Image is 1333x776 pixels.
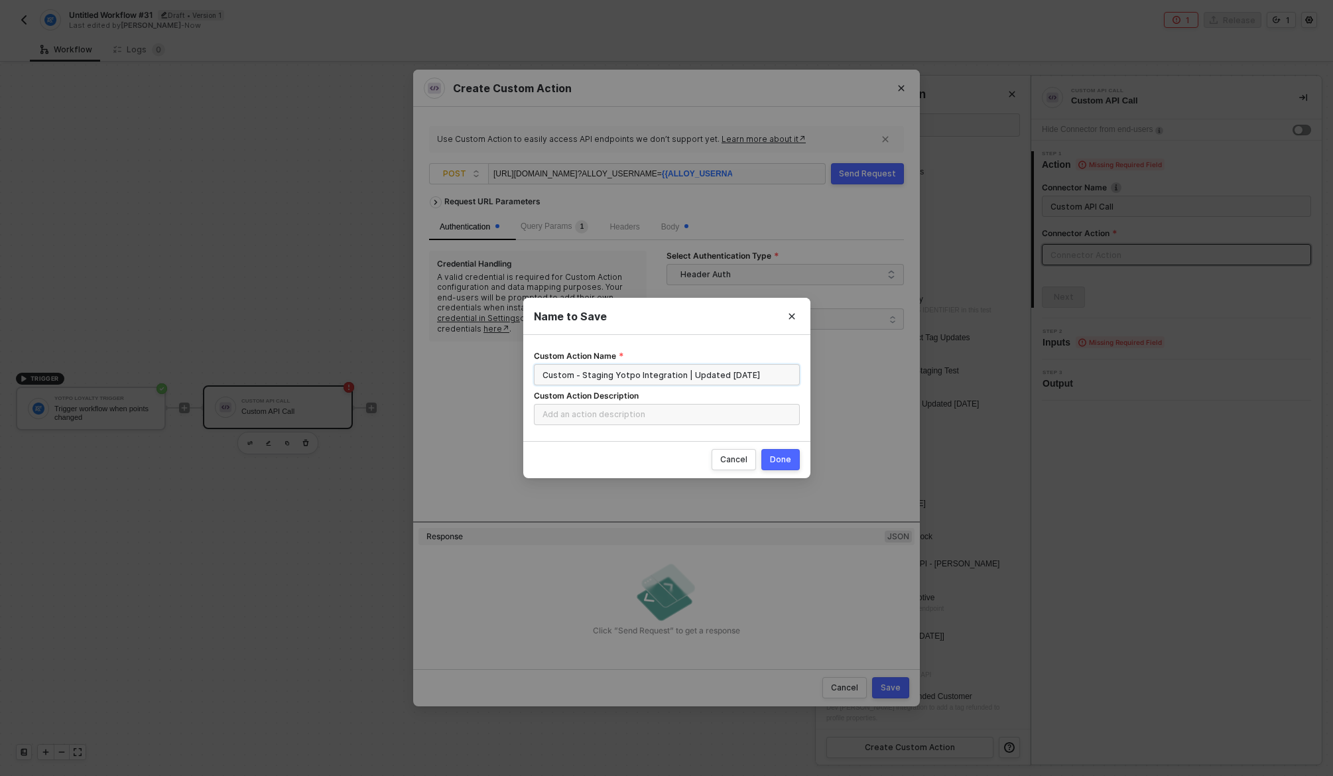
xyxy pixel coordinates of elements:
button: Done [761,449,800,470]
label: Custom Action Name [534,351,624,361]
button: Cancel [712,449,756,470]
div: Cancel [720,454,747,465]
div: Name to Save [534,310,800,324]
label: Custom Action Description [534,391,647,401]
input: Custom Action Name [534,364,800,385]
input: Custom Action Description [534,404,800,425]
button: Close [773,298,810,335]
div: Done [770,454,791,465]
